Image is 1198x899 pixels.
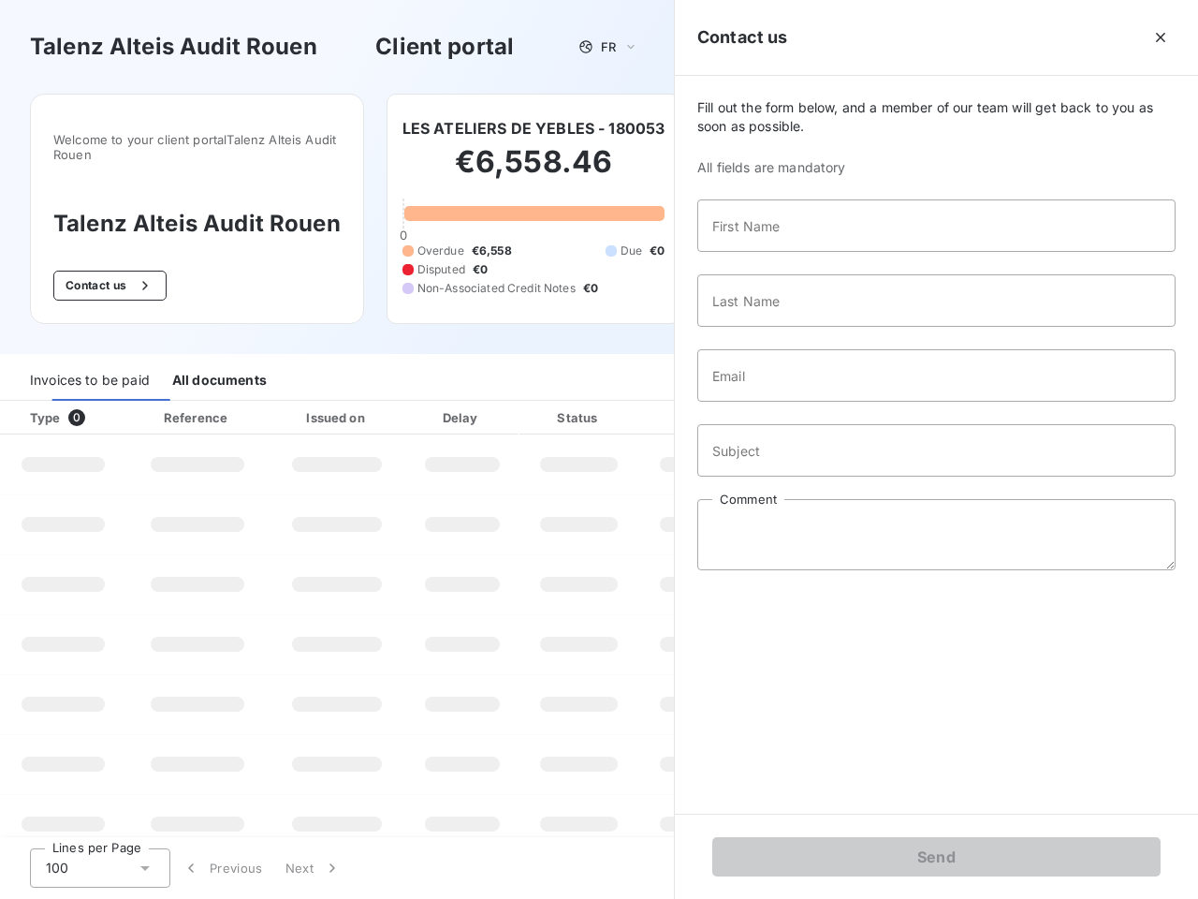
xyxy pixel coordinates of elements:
[172,361,267,401] div: All documents
[375,30,514,64] h3: Client portal
[417,243,464,259] span: Overdue
[53,207,341,241] h3: Talenz Alteis Audit Rouen
[523,408,635,427] div: Status
[402,143,665,199] h2: €6,558.46
[30,30,317,64] h3: Talenz Alteis Audit Rouen
[601,39,616,54] span: FR
[170,848,274,888] button: Previous
[400,228,407,243] span: 0
[650,243,665,259] span: €0
[583,280,598,297] span: €0
[53,132,341,162] span: Welcome to your client portal Talenz Alteis Audit Rouen
[642,408,762,427] div: Amount
[68,409,85,426] span: 0
[274,848,353,888] button: Next
[272,408,402,427] div: Issued on
[30,361,150,401] div: Invoices to be paid
[402,117,665,140] h6: LES ATELIERS DE YEBLES - 180053
[697,199,1176,252] input: placeholder
[417,280,576,297] span: Non-Associated Credit Notes
[164,410,227,425] div: Reference
[697,424,1176,477] input: placeholder
[473,261,488,278] span: €0
[697,274,1176,327] input: placeholder
[697,349,1176,402] input: placeholder
[712,837,1161,877] button: Send
[46,859,68,877] span: 100
[53,271,167,301] button: Contact us
[697,158,1176,177] span: All fields are mandatory
[409,408,516,427] div: Delay
[697,98,1176,136] span: Fill out the form below, and a member of our team will get back to you as soon as possible.
[19,408,123,427] div: Type
[697,24,788,51] h5: Contact us
[472,243,512,259] span: €6,558
[417,261,465,278] span: Disputed
[621,243,642,259] span: Due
